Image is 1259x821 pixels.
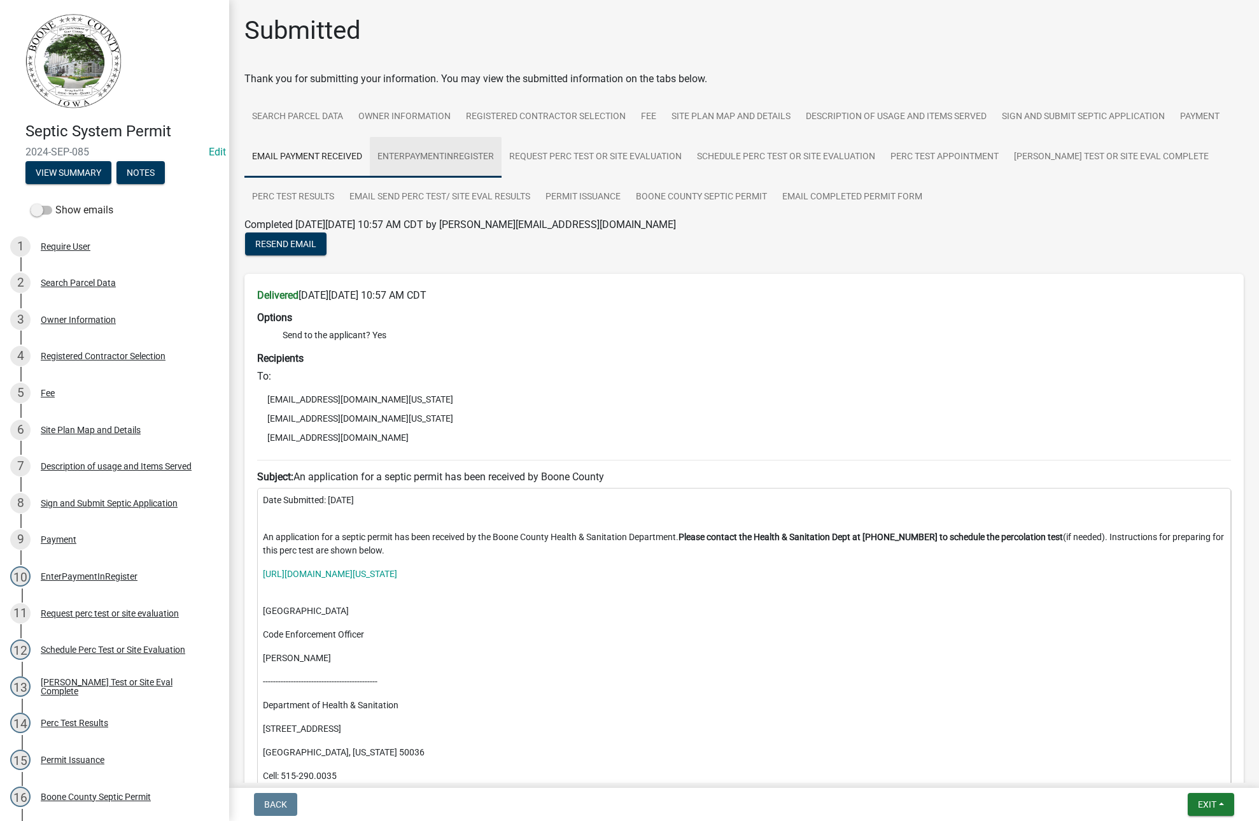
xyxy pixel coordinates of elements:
div: Perc Test Results [41,718,108,727]
p: [STREET_ADDRESS] [263,722,1225,736]
div: 13 [10,676,31,697]
a: Perc Test Appointment [883,137,1006,178]
strong: Please contact the Health & Sanitation Dept at [PHONE_NUMBER] to schedule the percolation test [679,532,1063,542]
div: 2 [10,273,31,293]
div: 1 [10,236,31,257]
a: Email Completed Permit Form [775,177,930,218]
a: Perc Test Results [244,177,342,218]
div: 3 [10,310,31,330]
button: Exit [1188,793,1234,816]
div: Owner Information [41,315,116,324]
p: An application for a septic permit has been received by the Boone County Health & Sanitation Depa... [263,531,1225,557]
a: Registered Contractor Selection [458,97,633,138]
wm-modal-confirm: Edit Application Number [209,146,226,158]
a: Edit [209,146,226,158]
div: 14 [10,713,31,733]
a: [URL][DOMAIN_NAME][US_STATE] [263,569,397,579]
div: Require User [41,242,90,251]
strong: Delivered [257,289,299,301]
a: Boone County Septic Permit [628,177,775,218]
div: Request perc test or site evaluation [41,609,179,618]
div: 16 [10,787,31,807]
div: Boone County Septic Permit [41,792,151,801]
button: Resend Email [245,232,327,255]
div: EnterPaymentInRegister [41,572,137,581]
strong: Subject: [257,471,293,483]
div: Payment [41,535,76,544]
button: View Summary [25,161,111,184]
button: Notes [116,161,165,184]
h4: Septic System Permit [25,122,219,141]
div: [PERSON_NAME] Test or Site Eval Complete [41,678,209,696]
span: 2024-SEP-085 [25,146,204,158]
h1: Submitted [244,15,361,46]
a: Search Parcel Data [244,97,351,138]
div: Thank you for submitting your information. You may view the submitted information on the tabs below. [244,71,1244,87]
p: Date Submitted: [DATE] [263,494,1225,520]
button: Back [254,793,297,816]
div: 15 [10,750,31,770]
p: [GEOGRAPHIC_DATA], [US_STATE] 50036 [263,746,1225,759]
p: [GEOGRAPHIC_DATA] [263,604,1225,618]
p: --------------------------------------------- [263,675,1225,689]
div: 9 [10,529,31,550]
span: Completed [DATE][DATE] 10:57 AM CDT by [PERSON_NAME][EMAIL_ADDRESS][DOMAIN_NAME] [244,218,676,231]
a: Owner Information [351,97,458,138]
div: Description of usage and Items Served [41,462,192,471]
p: Code Enforcement Officer [263,628,1225,641]
a: Sign and Submit Septic Application [994,97,1172,138]
a: Site Plan Map and Details [664,97,798,138]
div: Search Parcel Data [41,278,116,287]
a: Request perc test or site evaluation [502,137,689,178]
h6: An application for a septic permit has been received by Boone County [257,471,1231,483]
li: [EMAIL_ADDRESS][DOMAIN_NAME][US_STATE] [257,409,1231,428]
a: Email Send Perc Test/ Site Eval Results [342,177,538,218]
img: Boone County, Iowa [25,13,122,109]
span: Back [264,799,287,810]
div: 12 [10,639,31,660]
span: Resend Email [255,239,316,249]
span: Exit [1198,799,1216,810]
div: 10 [10,566,31,587]
div: 6 [10,420,31,440]
h6: [DATE][DATE] 10:57 AM CDT [257,289,1231,301]
div: Schedule Perc Test or Site Evaluation [41,645,185,654]
div: Site Plan Map and Details [41,425,141,434]
a: EnterPaymentInRegister [370,137,502,178]
p: Department of Health & Sanitation [263,699,1225,712]
wm-modal-confirm: Notes [116,168,165,178]
li: [EMAIL_ADDRESS][DOMAIN_NAME][US_STATE] [257,390,1231,409]
a: Payment [1172,97,1227,138]
div: 8 [10,493,31,513]
div: 4 [10,346,31,366]
div: 11 [10,603,31,624]
a: [PERSON_NAME] Test or Site Eval Complete [1006,137,1216,178]
div: Sign and Submit Septic Application [41,499,178,508]
h6: To: [257,370,1231,382]
li: [EMAIL_ADDRESS][DOMAIN_NAME] [257,428,1231,447]
wm-modal-confirm: Summary [25,168,111,178]
p: [PERSON_NAME] [263,652,1225,665]
a: Permit Issuance [538,177,628,218]
a: Email Payment Received [244,137,370,178]
div: 5 [10,383,31,403]
div: Permit Issuance [41,755,104,764]
li: Send to the applicant? Yes [283,329,1231,342]
div: 7 [10,456,31,476]
div: Fee [41,389,55,397]
label: Show emails [31,203,113,218]
p: Cell: 515-290.0035 [263,769,1225,783]
a: Fee [633,97,664,138]
strong: Options [257,311,292,324]
a: Description of usage and Items Served [798,97,994,138]
div: Registered Contractor Selection [41,352,165,361]
strong: Recipients [257,352,304,364]
a: Schedule Perc Test or Site Evaluation [689,137,883,178]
